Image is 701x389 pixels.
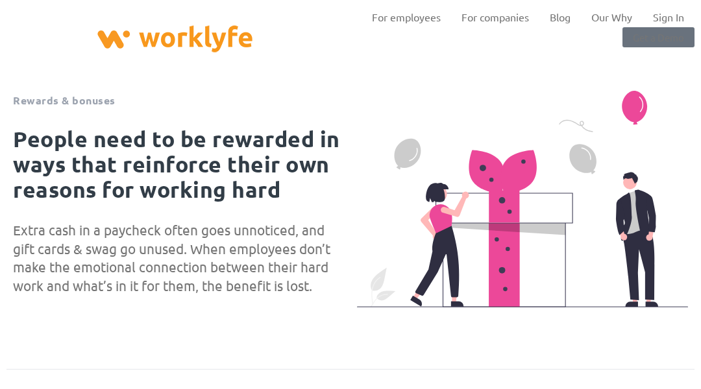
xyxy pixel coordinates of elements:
[622,27,695,47] a: Get a Demo
[13,220,344,295] p: Extra cash in a paycheck often goes unnoticed, and gift cards & swag go unused. When employees do...
[451,6,539,27] a: For companies
[13,93,116,108] h1: Rewards & bonuses
[539,6,581,27] a: Blog
[362,6,451,27] a: For employees
[94,6,256,71] img: Worklyfe Logo
[643,6,695,27] a: Sign In
[581,6,643,27] a: Our Why
[13,126,344,202] h2: People need to be rewarded in ways that reinforce their own reasons for working hard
